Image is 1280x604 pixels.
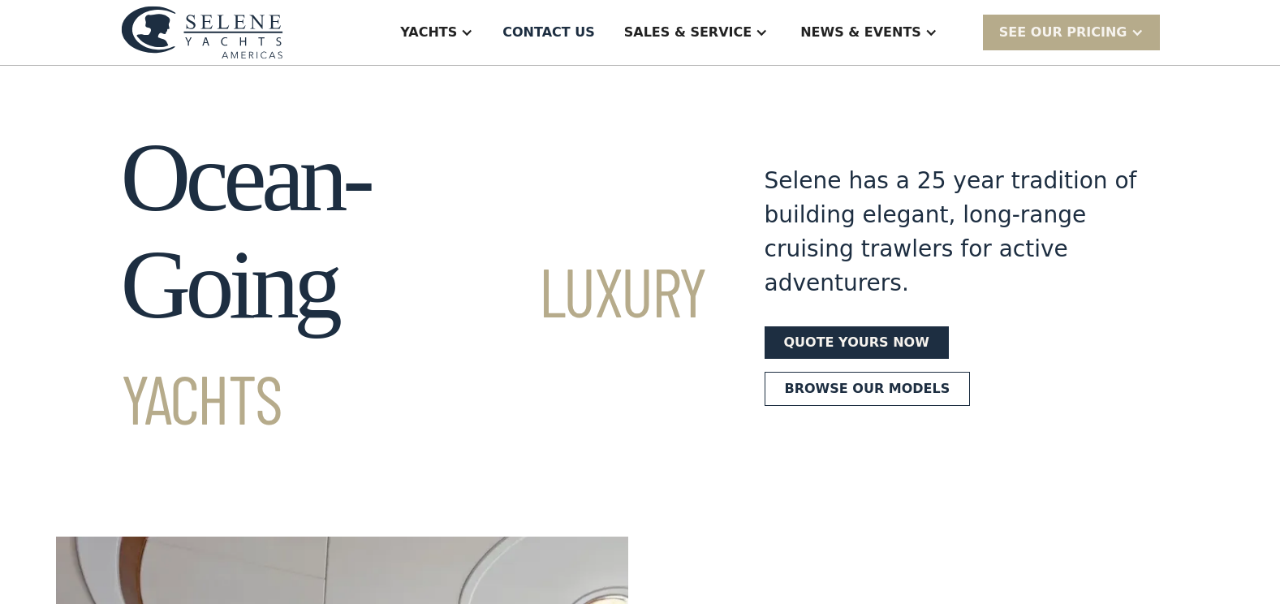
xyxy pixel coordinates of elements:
[121,6,283,58] img: logo
[121,249,706,438] span: Luxury Yachts
[999,23,1127,42] div: SEE Our Pricing
[400,23,457,42] div: Yachts
[983,15,1160,50] div: SEE Our Pricing
[765,372,971,406] a: Browse our models
[624,23,752,42] div: Sales & Service
[765,326,949,359] a: Quote yours now
[121,124,706,446] h1: Ocean-Going
[800,23,921,42] div: News & EVENTS
[765,164,1138,300] div: Selene has a 25 year tradition of building elegant, long-range cruising trawlers for active adven...
[502,23,595,42] div: Contact US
